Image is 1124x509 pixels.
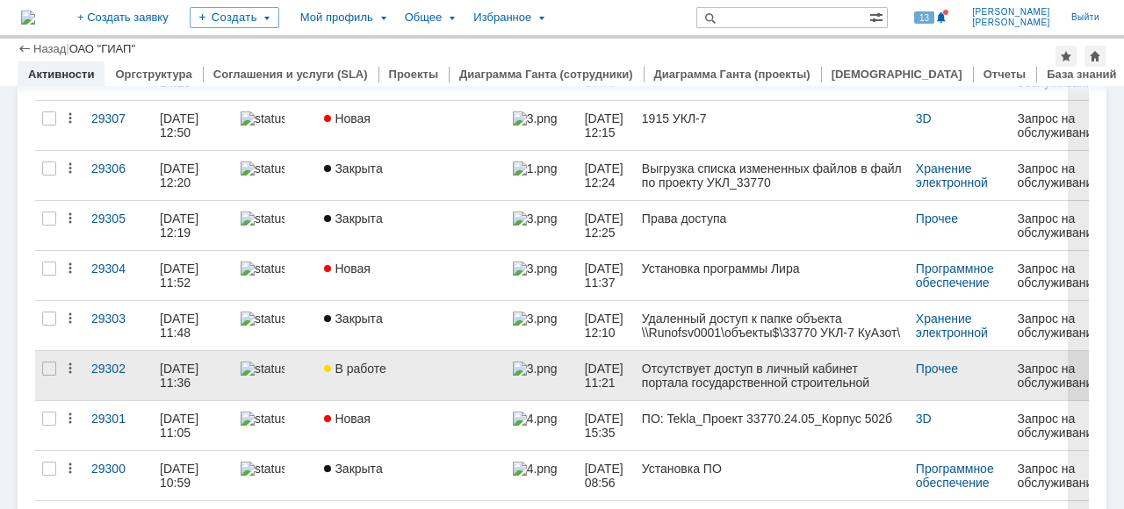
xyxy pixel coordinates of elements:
a: 3.png [506,251,578,300]
a: [DATE] 11:05 [153,401,234,450]
div: Запрос на обслуживание [1018,312,1102,340]
a: Закрыта [317,301,505,350]
a: Проекты [389,68,438,81]
a: 1.png [506,151,578,200]
div: Права доступа [642,211,902,226]
a: Хранение электронной информации [916,312,991,354]
a: 3.png [506,101,578,150]
a: statusbar-60 (1).png [234,351,318,400]
div: [DATE] 11:48 [160,312,202,340]
span: Закрыта [324,462,382,476]
span: Новая [324,111,371,125]
a: Прочее [916,211,958,226]
a: Удаленный доступ к папке объекта \\Runofsv0001\объекты$\33770 УКЛ-7 КуАзот\ [635,301,909,350]
a: [DATE] 11:52 [153,251,234,300]
span: Новая [324,262,371,276]
div: ОАО "ГИАП" [69,42,135,55]
a: 4.png [506,401,578,450]
a: statusbar-100 (1).png [234,151,318,200]
div: Запрос на обслуживание [1018,211,1102,240]
a: [DATE] 11:36 [153,351,234,400]
div: Запрос на обслуживание [1018,161,1102,190]
a: Права доступа [635,201,909,250]
a: [DATE] 12:15 [578,101,635,150]
a: Установка программы Лира [635,251,909,300]
a: [DEMOGRAPHIC_DATA] [832,68,962,81]
a: Закрыта [317,201,505,250]
a: ПО: Tekla_Проект 33770.24.05_Корпус 502б [635,401,909,450]
a: Активности [28,68,94,81]
a: 29307 [84,101,153,150]
div: 29300 [91,462,146,476]
div: Выгрузка списка измененных файлов в файл по проекту УКЛ_33770 [642,161,902,190]
a: Прочее [916,362,958,376]
img: 3.png [513,312,557,326]
div: Запрос на обслуживание [1018,462,1102,490]
a: Соглашения и услуги (SLA) [213,68,368,81]
img: 4.png [513,462,557,476]
div: ПО: Tekla_Проект 33770.24.05_Корпус 502б [642,412,902,426]
span: [PERSON_NAME] [972,7,1050,18]
a: Закрыта [317,151,505,200]
span: [DATE] 15:35 [585,412,627,440]
a: statusbar-60 (1).png [234,251,318,300]
img: statusbar-100 (1).png [241,161,285,176]
a: Назад [33,42,66,55]
a: Запрос на обслуживание [1011,301,1109,350]
span: [DATE] 12:25 [585,211,627,240]
span: [DATE] 08:56 [585,462,627,490]
div: Установка ПО [642,462,902,476]
a: [DATE] 10:59 [153,451,234,500]
a: [DATE] 11:37 [578,251,635,300]
div: Действия [63,412,77,426]
div: Отсутствует доступ в личный кабинет портала государственной строительной экспертизы РБ. [642,362,902,390]
a: Программное обеспечение [916,262,998,290]
div: Установка программы Лира [642,262,902,276]
img: statusbar-0 (1).png [241,412,285,426]
a: Отчеты [983,68,1027,81]
img: statusbar-60 (1).png [241,462,285,476]
div: 1915 УКЛ-7 [642,111,902,125]
a: [DATE] 12:50 [153,101,234,150]
a: [DATE] 11:21 [578,351,635,400]
a: [DATE] 12:19 [153,201,234,250]
a: Запрос на обслуживание [1011,451,1109,500]
a: [DATE] 11:48 [153,301,234,350]
div: [DATE] 12:50 [160,111,202,140]
a: Выгрузка списка измененных файлов в файл по проекту УКЛ_33770 [635,151,909,200]
a: statusbar-100 (1).png [234,201,318,250]
span: [DATE] 11:21 [585,362,627,390]
a: Новая [317,251,505,300]
div: Запрос на обслуживание [1018,111,1102,140]
a: База знаний [1047,68,1116,81]
a: [DATE] 15:35 [578,401,635,450]
img: 3.png [513,362,557,376]
a: Оргструктура [115,68,191,81]
a: Запрос на обслуживание [1011,101,1109,150]
a: Отсутствует доступ в личный кабинет портала государственной строительной экспертизы РБ. [635,351,909,400]
span: Новая [324,412,371,426]
div: 29305 [91,211,146,226]
span: [DATE] 12:15 [585,111,627,140]
a: 3.png [506,351,578,400]
a: Закрыта [317,451,505,500]
div: | [66,41,68,54]
span: Расширенный поиск [869,8,887,25]
img: statusbar-100 (1).png [241,312,285,326]
a: 3.png [506,201,578,250]
a: Диаграмма Ганта (сотрудники) [459,68,633,81]
img: statusbar-60 (1).png [241,111,285,125]
a: Перейти на домашнюю страницу [21,11,35,25]
a: 3D [916,111,932,125]
a: 29306 [84,151,153,200]
div: Действия [63,312,77,326]
span: Закрыта [324,312,382,326]
div: Действия [63,462,77,476]
div: 29303 [91,312,146,326]
a: 29303 [84,301,153,350]
div: [DATE] 10:59 [160,462,202,490]
a: Запрос на обслуживание [1011,201,1109,250]
a: [DATE] 12:25 [578,201,635,250]
a: [DATE] 12:20 [153,151,234,200]
div: [DATE] 12:20 [160,161,202,190]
